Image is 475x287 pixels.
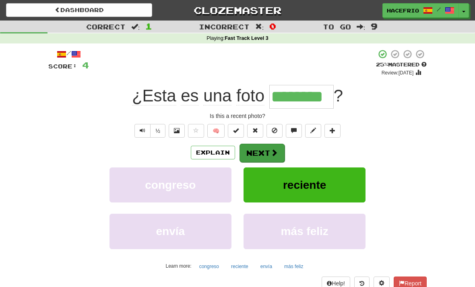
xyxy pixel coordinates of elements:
button: Add to collection (alt+a) [324,124,341,138]
span: envía [156,225,185,237]
small: Review: [DATE] [382,70,414,76]
button: envía [109,214,231,249]
span: ? [334,86,343,105]
div: / [48,49,89,59]
span: : [131,23,140,30]
span: 4 [82,60,89,70]
span: : [357,23,366,30]
span: foto [236,86,264,105]
button: envía [256,260,277,273]
span: : [255,23,264,30]
span: Score: [48,63,77,70]
button: ½ [150,124,165,138]
span: más feliz [281,225,328,237]
span: una [203,86,231,105]
span: 9 [371,21,378,31]
span: HaceFrio [387,7,419,14]
div: Is this a recent photo? [48,112,427,120]
span: es [181,86,198,105]
a: HaceFrio / [382,3,459,18]
button: Play sentence audio (ctl+space) [134,124,151,138]
span: 25 % [376,61,388,68]
span: reciente [283,179,326,191]
button: 🧠 [207,124,225,138]
button: Set this sentence to 100% Mastered (alt+m) [228,124,244,138]
span: 0 [269,21,276,31]
button: Edit sentence (alt+d) [305,124,321,138]
span: / [437,6,441,12]
span: Incorrect [199,23,250,31]
button: Favorite sentence (alt+f) [188,124,204,138]
div: Text-to-speech controls [133,124,165,138]
button: Show image (alt+x) [169,124,185,138]
button: Ignore sentence (alt+i) [266,124,283,138]
span: congreso [145,179,196,191]
div: Mastered [376,61,427,68]
button: reciente [244,167,366,202]
span: To go [323,23,351,31]
a: Dashboard [6,3,152,17]
span: Correct [86,23,126,31]
button: más feliz [280,260,308,273]
span: 1 [145,21,152,31]
button: Next [240,144,285,162]
button: congreso [195,260,223,273]
button: congreso [109,167,231,202]
strong: Fast Track Level 3 [225,35,268,41]
button: Discuss sentence (alt+u) [286,124,302,138]
button: más feliz [244,214,366,249]
button: Reset to 0% Mastered (alt+r) [247,124,263,138]
small: Learn more: [166,263,192,269]
button: Explain [191,146,235,159]
a: Clozemaster [164,3,310,17]
button: reciente [227,260,253,273]
span: ¿Esta [132,86,176,105]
